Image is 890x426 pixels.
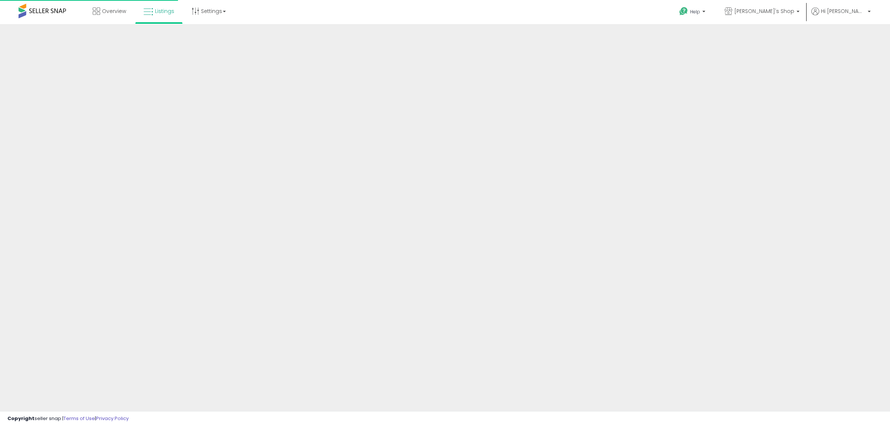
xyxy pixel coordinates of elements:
[811,7,871,24] a: Hi [PERSON_NAME]
[102,7,126,15] span: Overview
[690,9,700,15] span: Help
[821,7,866,15] span: Hi [PERSON_NAME]
[734,7,794,15] span: [PERSON_NAME]'s Shop
[155,7,174,15] span: Listings
[679,7,688,16] i: Get Help
[673,1,713,24] a: Help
